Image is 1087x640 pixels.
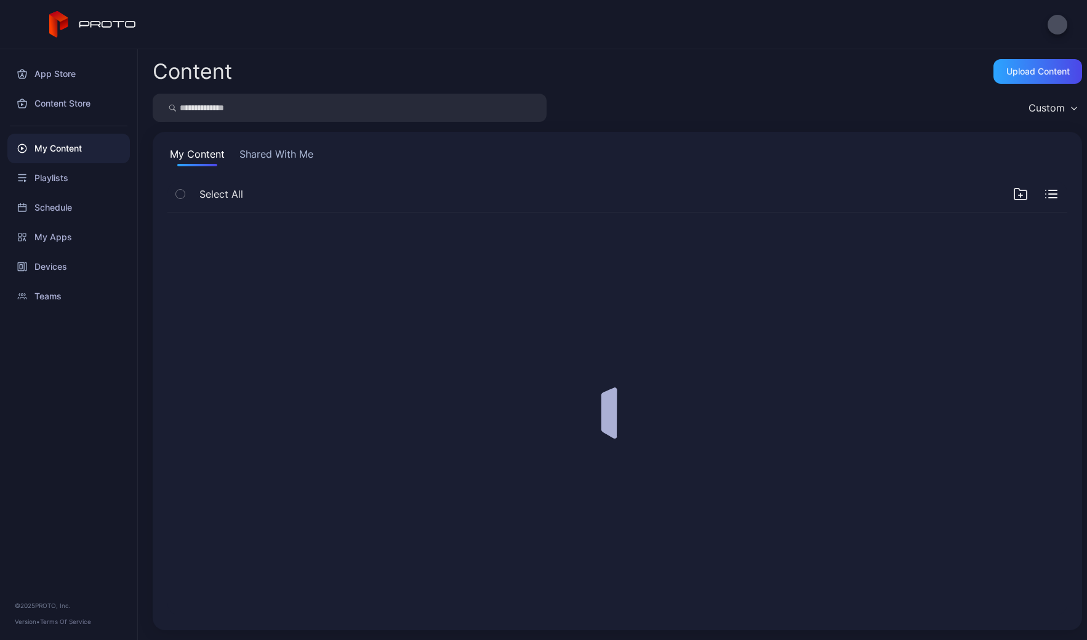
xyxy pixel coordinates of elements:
[7,163,130,193] a: Playlists
[1006,67,1070,76] div: Upload Content
[237,147,316,166] button: Shared With Me
[7,193,130,222] a: Schedule
[7,59,130,89] a: App Store
[1029,102,1065,114] div: Custom
[7,89,130,118] a: Content Store
[7,222,130,252] a: My Apps
[167,147,227,166] button: My Content
[199,187,243,201] span: Select All
[153,61,232,82] div: Content
[7,282,130,311] a: Teams
[15,601,122,610] div: © 2025 PROTO, Inc.
[1022,94,1082,122] button: Custom
[15,618,40,625] span: Version •
[7,252,130,282] a: Devices
[993,59,1082,84] button: Upload Content
[7,134,130,163] a: My Content
[40,618,91,625] a: Terms Of Service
